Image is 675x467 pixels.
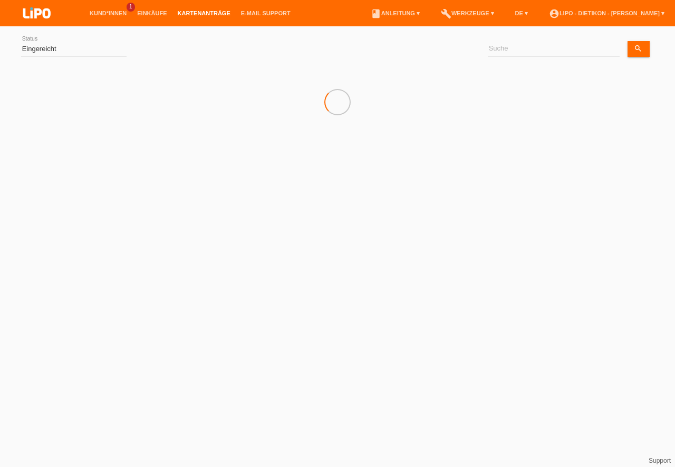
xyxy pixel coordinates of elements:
a: Kund*innen [84,10,132,16]
i: book [371,8,381,19]
a: Kartenanträge [172,10,236,16]
a: DE ▾ [510,10,533,16]
i: build [441,8,451,19]
a: Support [649,457,671,464]
a: search [628,41,650,57]
a: bookAnleitung ▾ [365,10,425,16]
a: account_circleLIPO - Dietikon - [PERSON_NAME] ▾ [544,10,670,16]
a: E-Mail Support [236,10,296,16]
a: Einkäufe [132,10,172,16]
i: account_circle [549,8,560,19]
a: LIPO pay [11,22,63,29]
span: 1 [127,3,135,12]
i: search [634,44,642,53]
a: buildWerkzeuge ▾ [436,10,499,16]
